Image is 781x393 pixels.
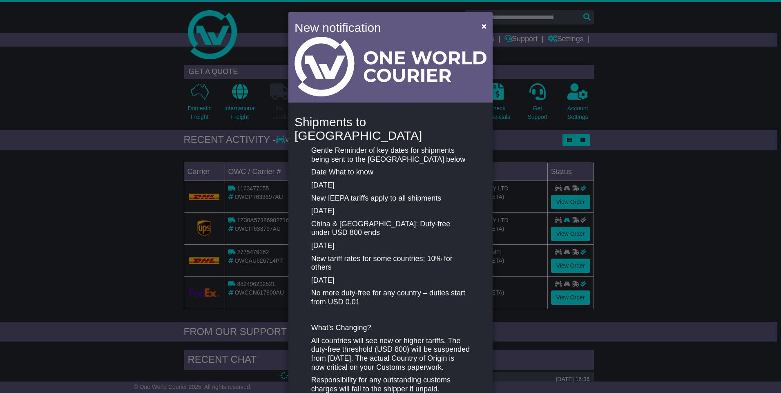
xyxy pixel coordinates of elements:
p: Gentle Reminder of key dates for shipments being sent to the [GEOGRAPHIC_DATA] below [311,146,470,164]
p: China & [GEOGRAPHIC_DATA]: Duty-free under USD 800 ends [311,220,470,237]
h4: Shipments to [GEOGRAPHIC_DATA] [295,115,486,142]
button: Close [478,18,491,34]
p: [DATE] [311,181,470,190]
p: [DATE] [311,276,470,285]
p: [DATE] [311,241,470,250]
p: All countries will see new or higher tariffs. The duty-free threshold (USD 800) will be suspended... [311,337,470,372]
p: What’s Changing? [311,324,470,333]
p: Date What to know [311,168,470,177]
p: [DATE] [311,207,470,216]
p: New tariff rates for some countries; 10% for others [311,255,470,272]
p: No more duty-free for any country – duties start from USD 0.01 [311,289,470,306]
img: Light [295,37,486,96]
p: New IEEPA tariffs apply to all shipments [311,194,470,203]
span: × [482,21,486,31]
h4: New notification [295,18,470,37]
